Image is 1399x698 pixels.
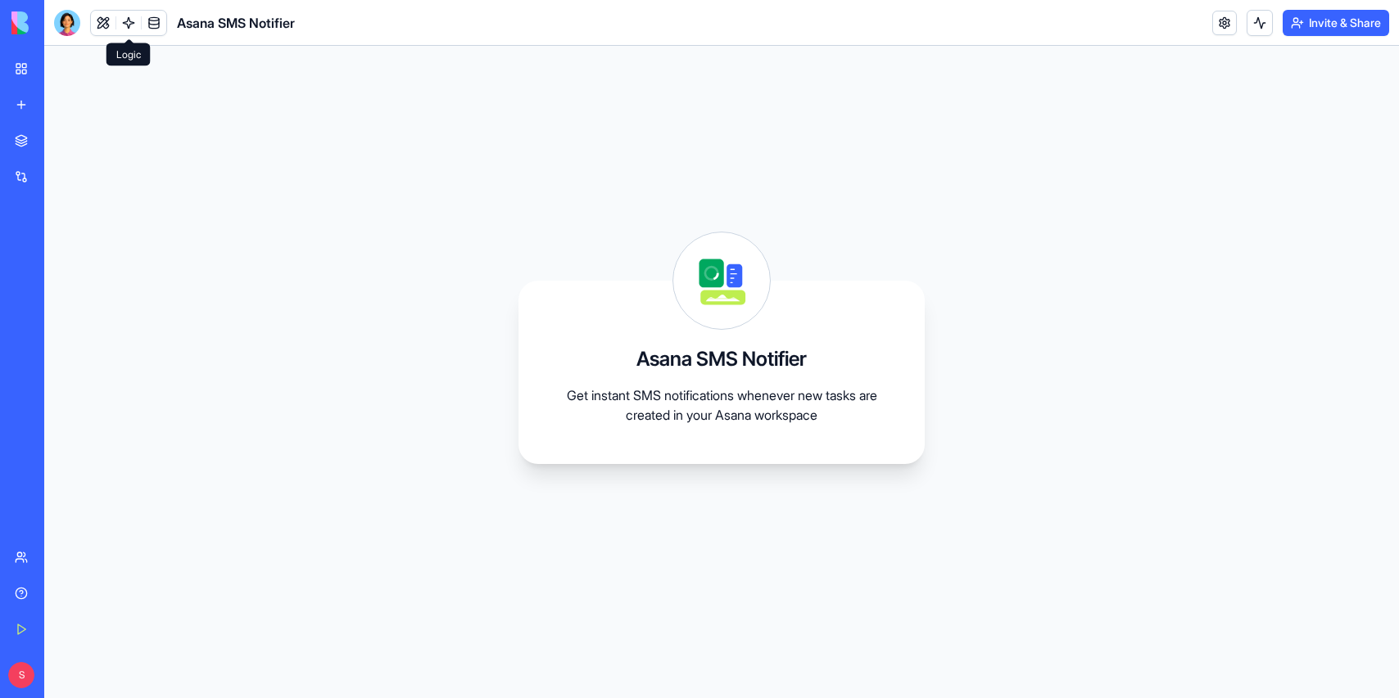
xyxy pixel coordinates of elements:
div: Logic [106,43,151,66]
p: Get instant SMS notifications whenever new tasks are created in your Asana workspace [558,385,885,425]
span: Asana SMS Notifier [177,13,295,33]
img: logo [11,11,113,34]
button: Invite & Share [1283,10,1389,36]
h3: Asana SMS Notifier [636,346,807,372]
span: S [8,662,34,688]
